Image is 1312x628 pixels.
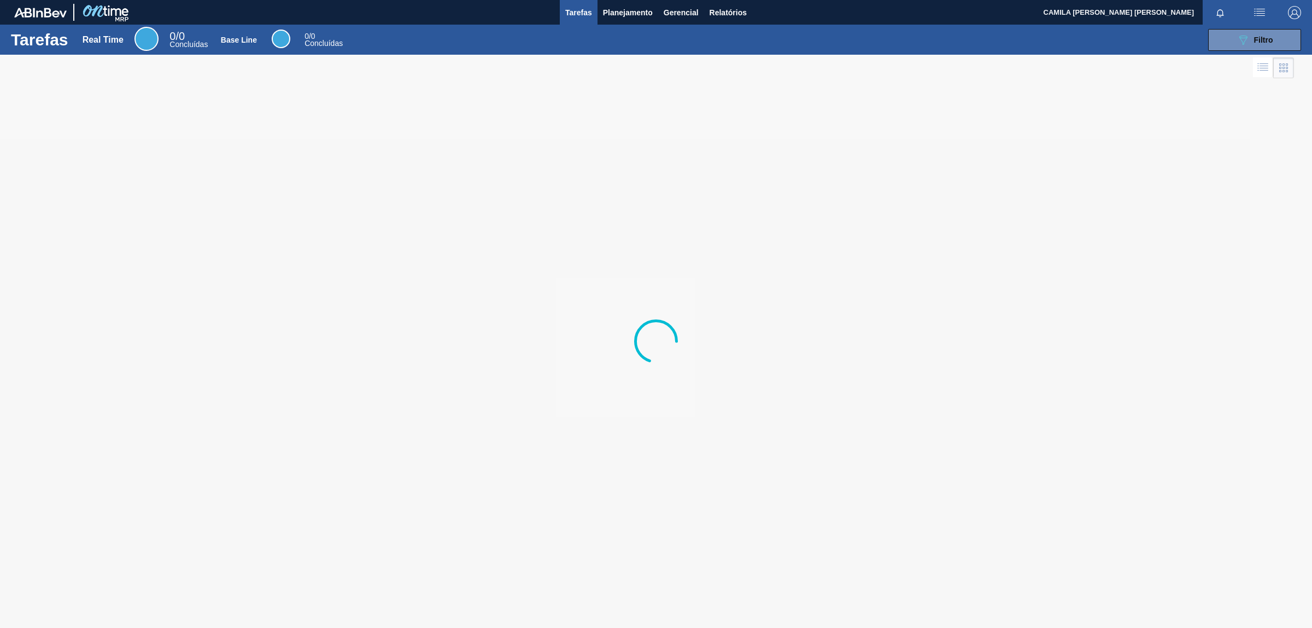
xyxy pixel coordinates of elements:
[304,32,315,40] span: / 0
[169,40,208,49] span: Concluídas
[134,27,159,51] div: Real Time
[304,33,343,47] div: Base Line
[1253,6,1266,19] img: userActions
[14,8,67,18] img: TNhmsLtSVTkK8tSr43FrP2fwEKptu5GPRR3wAAAABJRU5ErkJggg==
[1203,5,1238,20] button: Notificações
[169,30,185,42] span: / 0
[272,30,290,48] div: Base Line
[1254,36,1273,44] span: Filtro
[710,6,747,19] span: Relatórios
[221,36,257,44] div: Base Line
[304,39,343,48] span: Concluídas
[11,33,68,46] h1: Tarefas
[169,30,175,42] span: 0
[304,32,309,40] span: 0
[83,35,124,45] div: Real Time
[1288,6,1301,19] img: Logout
[169,32,208,48] div: Real Time
[1208,29,1301,51] button: Filtro
[603,6,653,19] span: Planejamento
[565,6,592,19] span: Tarefas
[664,6,699,19] span: Gerencial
